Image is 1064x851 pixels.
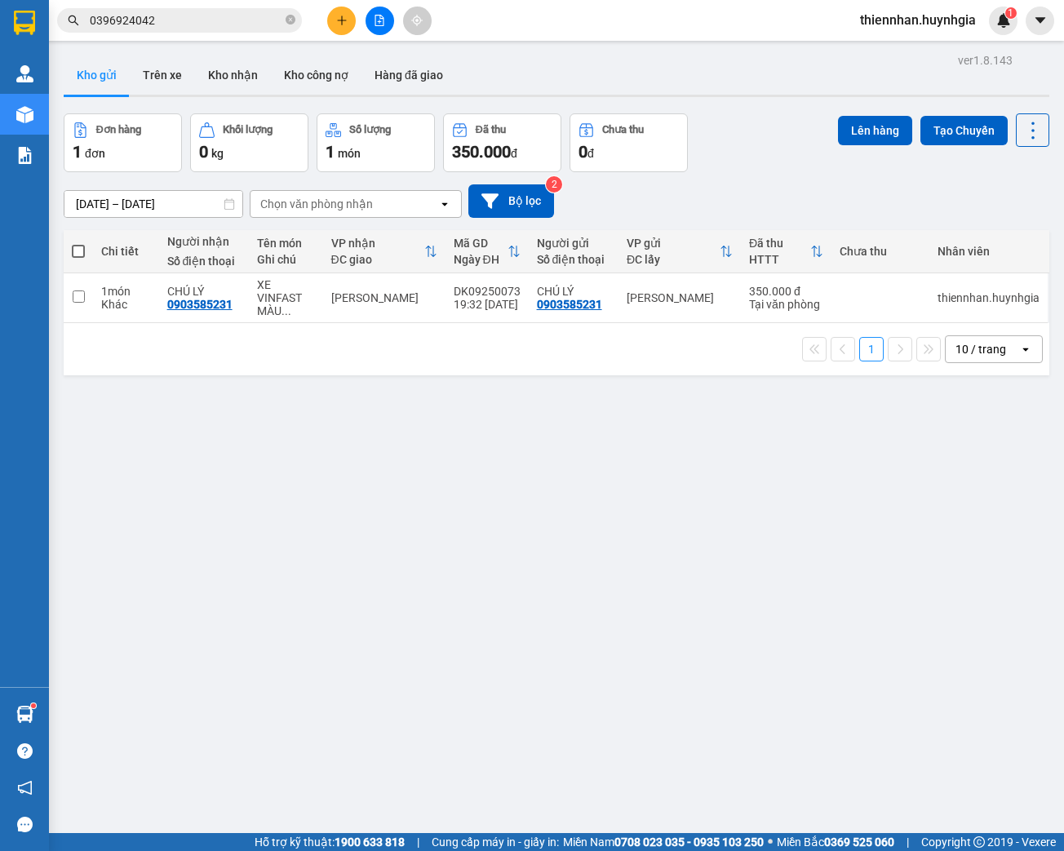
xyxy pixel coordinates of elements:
[335,835,405,849] strong: 1900 633 818
[16,706,33,723] img: warehouse-icon
[452,142,511,162] span: 350.000
[327,7,356,35] button: plus
[64,113,182,172] button: Đơn hàng1đơn
[417,833,419,851] span: |
[1026,7,1054,35] button: caret-down
[847,10,989,30] span: thiennhan.huynhgia
[1033,13,1048,28] span: caret-down
[17,743,33,759] span: question-circle
[432,833,559,851] span: Cung cấp máy in - giấy in:
[446,230,529,273] th: Toggle SortBy
[282,304,291,317] span: ...
[627,291,733,304] div: [PERSON_NAME]
[955,341,1006,357] div: 10 / trang
[627,253,720,266] div: ĐC lấy
[824,835,894,849] strong: 0369 525 060
[90,11,282,29] input: Tìm tên, số ĐT hoặc mã đơn
[361,55,456,95] button: Hàng đã giao
[323,230,446,273] th: Toggle SortBy
[167,285,241,298] div: CHÚ LÝ
[68,15,79,26] span: search
[749,298,823,311] div: Tại văn phòng
[403,7,432,35] button: aim
[749,253,810,266] div: HTTT
[96,124,141,135] div: Đơn hàng
[73,142,82,162] span: 1
[374,15,385,26] span: file-add
[331,237,424,250] div: VP nhận
[476,124,506,135] div: Đã thu
[602,124,644,135] div: Chưa thu
[1008,7,1013,19] span: 1
[1019,343,1032,356] svg: open
[16,147,33,164] img: solution-icon
[199,142,208,162] span: 0
[454,298,521,311] div: 19:32 [DATE]
[587,147,594,160] span: đ
[190,113,308,172] button: Khối lượng0kg
[255,833,405,851] span: Hỗ trợ kỹ thuật:
[223,124,273,135] div: Khối lượng
[14,11,35,35] img: logo-vxr
[579,142,587,162] span: 0
[618,230,741,273] th: Toggle SortBy
[286,15,295,24] span: close-circle
[777,833,894,851] span: Miền Bắc
[546,176,562,193] sup: 2
[958,51,1013,69] div: ver 1.8.143
[741,230,831,273] th: Toggle SortBy
[563,833,764,851] span: Miền Nam
[511,147,517,160] span: đ
[749,285,823,298] div: 350.000 đ
[366,7,394,35] button: file-add
[286,13,295,29] span: close-circle
[16,65,33,82] img: warehouse-icon
[838,116,912,145] button: Lên hàng
[64,191,242,217] input: Select a date range.
[537,285,611,298] div: CHÚ LÝ
[336,15,348,26] span: plus
[438,197,451,211] svg: open
[454,253,508,266] div: Ngày ĐH
[130,55,195,95] button: Trên xe
[257,278,315,317] div: XE VINFAST MÀU TRẮNG, BS: 79AA- 09027 ( KHÔNG KÈM CHÌA KHÓ)
[973,836,985,848] span: copyright
[326,142,335,162] span: 1
[195,55,271,95] button: Kho nhận
[211,147,224,160] span: kg
[17,817,33,832] span: message
[257,237,315,250] div: Tên món
[17,780,33,796] span: notification
[996,13,1011,28] img: icon-new-feature
[537,237,611,250] div: Người gửi
[938,245,1040,258] div: Nhân viên
[317,113,435,172] button: Số lượng1món
[443,113,561,172] button: Đã thu350.000đ
[859,337,884,361] button: 1
[167,298,233,311] div: 0903585231
[167,255,241,268] div: Số điện thoại
[85,147,105,160] span: đơn
[768,839,773,845] span: ⚪️
[840,245,921,258] div: Chưa thu
[349,124,391,135] div: Số lượng
[938,291,1040,304] div: thiennhan.huynhgia
[920,116,1008,145] button: Tạo Chuyến
[907,833,909,851] span: |
[331,253,424,266] div: ĐC giao
[570,113,688,172] button: Chưa thu0đ
[1005,7,1017,19] sup: 1
[614,835,764,849] strong: 0708 023 035 - 0935 103 250
[411,15,423,26] span: aim
[454,285,521,298] div: DK09250073
[64,55,130,95] button: Kho gửi
[271,55,361,95] button: Kho công nợ
[331,291,437,304] div: [PERSON_NAME]
[468,184,554,218] button: Bộ lọc
[101,245,151,258] div: Chi tiết
[257,253,315,266] div: Ghi chú
[167,235,241,248] div: Người nhận
[31,703,36,708] sup: 1
[627,237,720,250] div: VP gửi
[454,237,508,250] div: Mã GD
